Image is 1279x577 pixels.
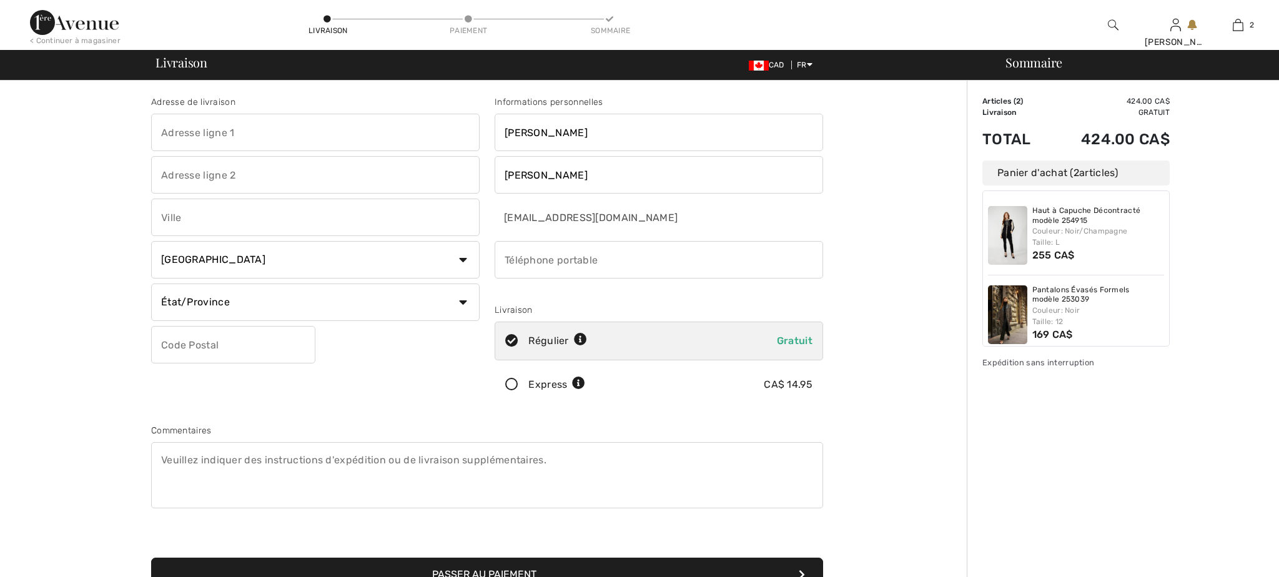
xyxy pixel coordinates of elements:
img: Mes infos [1170,17,1181,32]
div: < Continuer à magasiner [30,35,121,46]
img: 1ère Avenue [30,10,119,35]
span: Gratuit [777,335,812,347]
div: Paiement [450,25,487,36]
div: Informations personnelles [495,96,823,109]
span: 169 CA$ [1032,328,1073,340]
div: Régulier [528,333,587,348]
span: 2 [1250,19,1254,31]
div: Commentaires [151,424,823,437]
div: Sommaire [591,25,628,36]
div: Couleur: Noir Taille: 12 [1032,305,1165,327]
div: Panier d'achat ( articles) [982,160,1170,185]
div: Livraison [495,303,823,317]
input: Ville [151,199,480,236]
div: Couleur: Noir/Champagne Taille: L [1032,225,1165,248]
input: Nom de famille [495,156,823,194]
span: 2 [1074,167,1079,179]
td: Livraison [982,107,1049,118]
a: Se connecter [1170,19,1181,31]
span: CAD [749,61,789,69]
span: 2 [1016,97,1020,106]
div: CA$ 14.95 [764,377,812,392]
td: Total [982,118,1049,160]
span: Livraison [156,56,207,69]
input: Téléphone portable [495,241,823,279]
div: Expédition sans interruption [982,357,1170,368]
a: 2 [1207,17,1268,32]
td: Articles ( ) [982,96,1049,107]
input: Code Postal [151,326,315,363]
div: Sommaire [990,56,1272,69]
img: recherche [1108,17,1119,32]
td: 424.00 CA$ [1049,96,1170,107]
div: Adresse de livraison [151,96,480,109]
td: Gratuit [1049,107,1170,118]
img: Pantalons Évasés Formels modèle 253039 [988,285,1027,344]
a: Haut à Capuche Décontracté modèle 254915 [1032,206,1165,225]
a: Pantalons Évasés Formels modèle 253039 [1032,285,1165,305]
input: Prénom [495,114,823,151]
div: [PERSON_NAME] [1145,36,1206,49]
span: 255 CA$ [1032,249,1075,261]
div: Livraison [309,25,346,36]
img: Haut à Capuche Décontracté modèle 254915 [988,206,1027,265]
img: Canadian Dollar [749,61,769,71]
input: Adresse ligne 2 [151,156,480,194]
input: Courriel [495,199,741,236]
img: Mon panier [1233,17,1243,32]
div: Express [528,377,585,392]
td: 424.00 CA$ [1049,118,1170,160]
span: FR [797,61,812,69]
input: Adresse ligne 1 [151,114,480,151]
